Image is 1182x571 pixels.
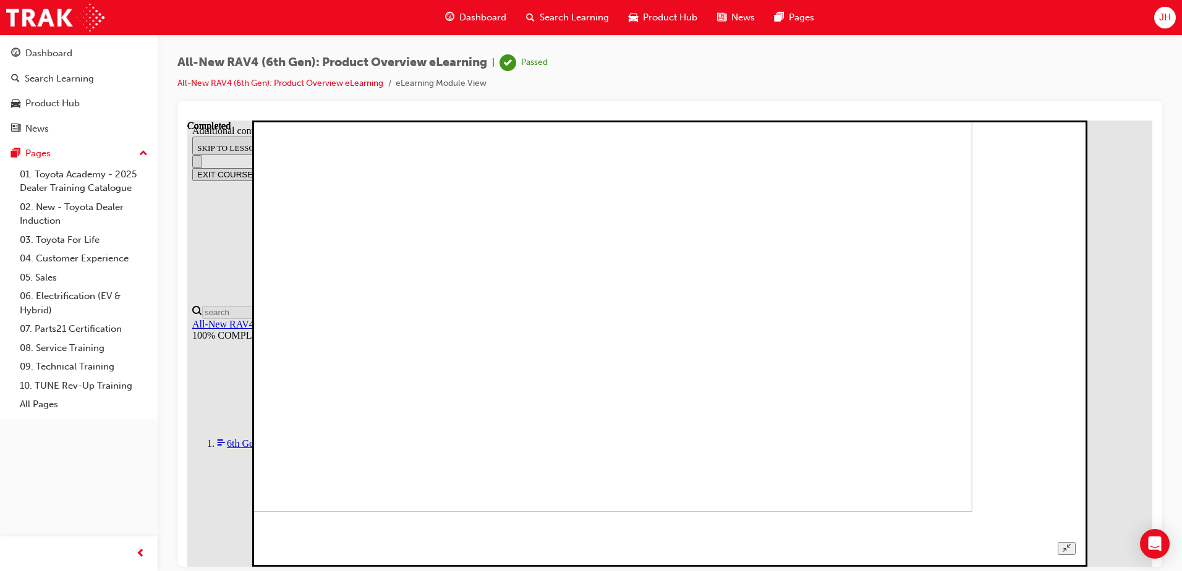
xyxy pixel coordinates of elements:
a: Product Hub [5,92,153,115]
span: news-icon [717,10,726,25]
span: car-icon [629,10,638,25]
span: news-icon [11,124,20,135]
a: 02. New - Toyota Dealer Induction [15,198,153,231]
span: | [492,56,495,70]
span: up-icon [139,146,148,162]
a: guage-iconDashboard [435,5,516,30]
span: Search Learning [540,11,609,25]
a: 07. Parts21 Certification [15,319,153,339]
div: News [25,122,49,136]
span: guage-icon [445,10,454,25]
button: Pages [5,142,153,165]
button: DashboardSearch LearningProduct HubNews [5,40,153,142]
a: News [5,117,153,140]
button: Unzoom image [870,421,888,434]
div: Search Learning [25,72,94,86]
a: 03. Toyota For Life [15,231,153,250]
span: pages-icon [775,10,784,25]
span: Pages [789,11,814,25]
a: All-New RAV4 (6th Gen): Product Overview eLearning [177,78,383,88]
a: search-iconSearch Learning [516,5,619,30]
a: 09. Technical Training [15,357,153,376]
span: search-icon [526,10,535,25]
img: Trak [6,4,104,32]
a: pages-iconPages [765,5,824,30]
a: 04. Customer Experience [15,249,153,268]
a: 01. Toyota Academy - 2025 Dealer Training Catalogue [15,165,153,198]
div: Dashboard [25,46,72,61]
a: news-iconNews [707,5,765,30]
div: Open Intercom Messenger [1140,529,1170,559]
span: JH [1159,11,1171,25]
span: prev-icon [136,546,145,562]
span: Dashboard [459,11,506,25]
a: 08. Service Training [15,339,153,358]
div: Product Hub [25,96,80,111]
a: 06. Electrification (EV & Hybrid) [15,287,153,319]
span: search-icon [11,74,20,85]
a: 10. TUNE Rev-Up Training [15,376,153,395]
li: eLearning Module View [396,77,487,91]
a: Search Learning [5,67,153,90]
span: Product Hub [643,11,697,25]
span: News [731,11,755,25]
span: learningRecordVerb_PASS-icon [500,54,516,71]
button: JH [1154,7,1176,28]
div: Passed [521,57,548,69]
a: car-iconProduct Hub [619,5,707,30]
span: pages-icon [11,148,20,159]
span: car-icon [11,98,20,109]
a: Dashboard [5,42,153,65]
a: 05. Sales [15,268,153,287]
div: Pages [25,146,51,161]
a: All Pages [15,395,153,414]
span: guage-icon [11,48,20,59]
span: All-New RAV4 (6th Gen): Product Overview eLearning [177,56,487,70]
